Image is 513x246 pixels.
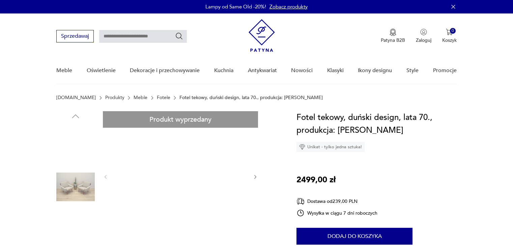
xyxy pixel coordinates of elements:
[381,29,405,43] a: Ikona medaluPatyna B2B
[248,58,277,84] a: Antykwariat
[291,58,313,84] a: Nowości
[327,58,344,84] a: Klasyki
[390,29,396,36] img: Ikona medalu
[130,58,200,84] a: Dekoracje i przechowywanie
[381,37,405,43] p: Patyna B2B
[205,3,266,10] p: Lampy od Same Old -20%!
[420,29,427,35] img: Ikonka użytkownika
[87,58,116,84] a: Oświetlenie
[296,142,365,152] div: Unikat - tylko jedna sztuka!
[56,95,96,100] a: [DOMAIN_NAME]
[299,144,305,150] img: Ikona diamentu
[179,95,323,100] p: Fotel tekowy, duński design, lata 70., produkcja: [PERSON_NAME]
[296,197,377,206] div: Dostawa od 239,00 PLN
[416,29,431,43] button: Zaloguj
[103,111,258,128] div: Produkt wyprzedany
[214,58,233,84] a: Kuchnia
[269,3,308,10] a: Zobacz produkty
[296,111,457,137] h1: Fotel tekowy, duński design, lata 70., produkcja: [PERSON_NAME]
[56,58,72,84] a: Meble
[175,32,183,40] button: Szukaj
[406,58,419,84] a: Style
[442,37,457,43] p: Koszyk
[450,28,456,34] div: 0
[416,37,431,43] p: Zaloguj
[296,228,412,245] button: Dodaj do koszyka
[134,95,147,100] a: Meble
[296,174,336,186] p: 2499,00 zł
[249,19,275,52] img: Patyna - sklep z meblami i dekoracjami vintage
[381,29,405,43] button: Patyna B2B
[358,58,392,84] a: Ikony designu
[115,111,246,241] img: Zdjęcie produktu Fotel tekowy, duński design, lata 70., produkcja: Dania
[296,197,305,206] img: Ikona dostawy
[157,95,170,100] a: Fotele
[56,168,95,206] img: Zdjęcie produktu Fotel tekowy, duński design, lata 70., produkcja: Dania
[442,29,457,43] button: 0Koszyk
[446,29,453,35] img: Ikona koszyka
[296,209,377,217] div: Wysyłka w ciągu 7 dni roboczych
[56,125,95,163] img: Zdjęcie produktu Fotel tekowy, duński design, lata 70., produkcja: Dania
[56,34,94,39] a: Sprzedawaj
[56,30,94,42] button: Sprzedawaj
[433,58,457,84] a: Promocje
[105,95,124,100] a: Produkty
